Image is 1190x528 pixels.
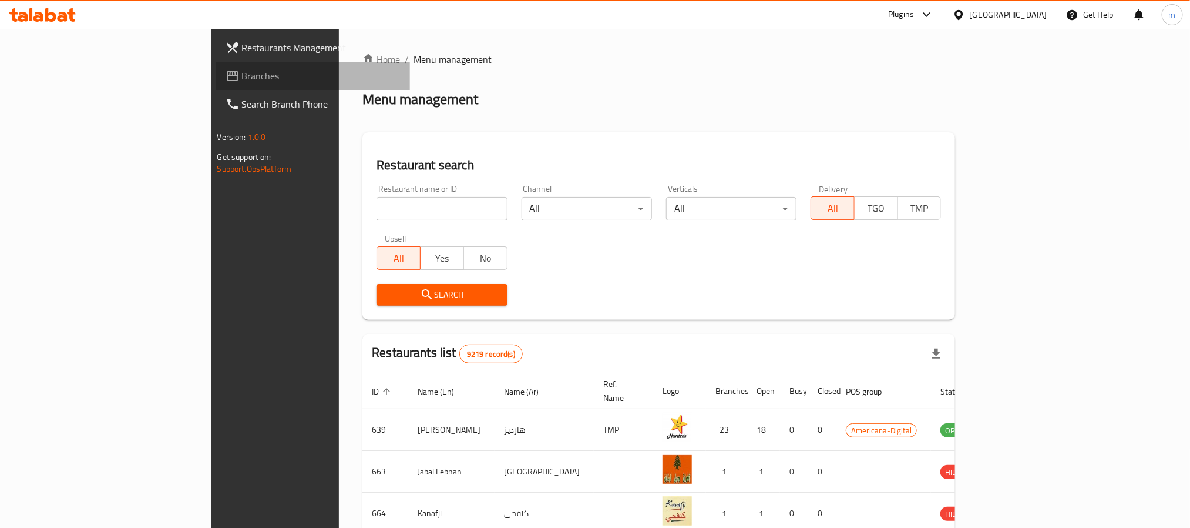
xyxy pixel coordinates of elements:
[372,344,523,363] h2: Restaurants list
[808,409,836,451] td: 0
[940,385,979,399] span: Status
[663,413,692,442] img: Hardee's
[459,345,523,363] div: Total records count
[811,196,855,220] button: All
[854,196,898,220] button: TGO
[663,496,692,526] img: Kanafji
[522,197,652,220] div: All
[897,196,942,220] button: TMP
[377,284,507,306] button: Search
[747,451,780,493] td: 1
[414,52,492,66] span: Menu management
[362,90,478,109] h2: Menu management
[217,149,271,165] span: Get support on:
[922,340,950,368] div: Export file
[504,385,554,399] span: Name (Ar)
[382,250,416,267] span: All
[663,455,692,484] img: Jabal Lebnan
[780,373,808,409] th: Busy
[903,200,937,217] span: TMP
[463,246,507,270] button: No
[780,451,808,493] td: 0
[386,288,497,302] span: Search
[495,409,594,451] td: هارديز
[248,129,266,145] span: 1.0.0
[706,409,747,451] td: 23
[242,41,401,55] span: Restaurants Management
[970,8,1047,21] div: [GEOGRAPHIC_DATA]
[377,246,421,270] button: All
[362,52,955,66] nav: breadcrumb
[217,129,246,145] span: Version:
[819,185,848,193] label: Delivery
[940,507,976,521] div: HIDDEN
[418,385,469,399] span: Name (En)
[460,349,522,360] span: 9219 record(s)
[859,200,893,217] span: TGO
[846,385,897,399] span: POS group
[940,466,976,479] span: HIDDEN
[469,250,503,267] span: No
[780,409,808,451] td: 0
[808,451,836,493] td: 0
[408,409,495,451] td: [PERSON_NAME]
[216,62,410,90] a: Branches
[940,507,976,521] span: HIDDEN
[747,409,780,451] td: 18
[372,385,394,399] span: ID
[706,451,747,493] td: 1
[603,377,639,405] span: Ref. Name
[377,156,941,174] h2: Restaurant search
[940,424,969,437] span: OPEN
[217,161,292,176] a: Support.OpsPlatform
[594,409,653,451] td: TMP
[242,69,401,83] span: Branches
[216,34,410,62] a: Restaurants Management
[808,373,836,409] th: Closed
[242,97,401,111] span: Search Branch Phone
[888,8,914,22] div: Plugins
[706,373,747,409] th: Branches
[846,424,916,437] span: Americana-Digital
[653,373,706,409] th: Logo
[425,250,459,267] span: Yes
[216,90,410,118] a: Search Branch Phone
[385,235,406,243] label: Upsell
[420,246,464,270] button: Yes
[940,423,969,437] div: OPEN
[495,451,594,493] td: [GEOGRAPHIC_DATA]
[816,200,850,217] span: All
[666,197,796,220] div: All
[377,197,507,220] input: Search for restaurant name or ID..
[747,373,780,409] th: Open
[1169,8,1176,21] span: m
[408,451,495,493] td: Jabal Lebnan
